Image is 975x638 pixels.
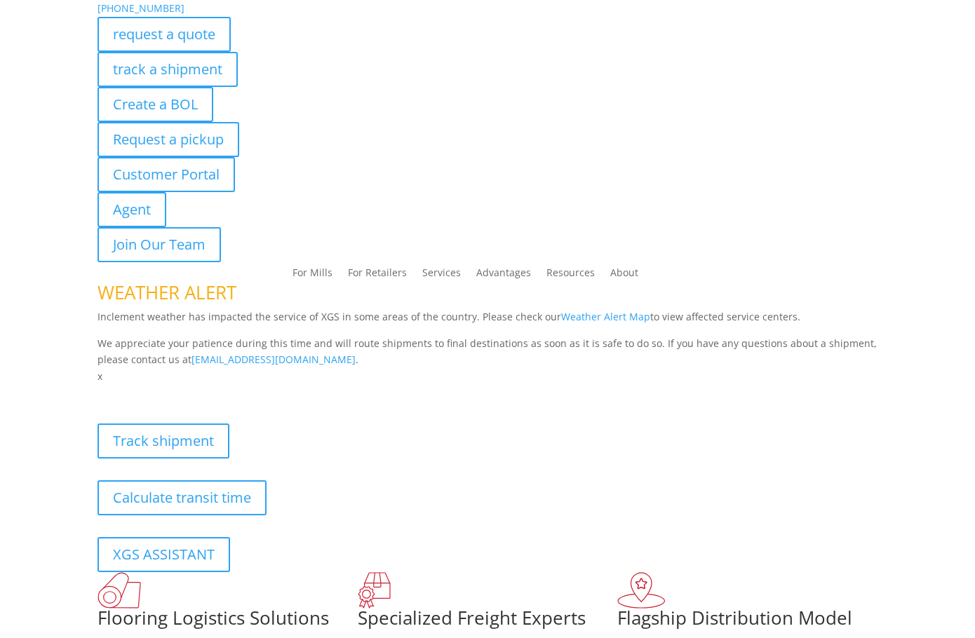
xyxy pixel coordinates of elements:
[97,122,239,157] a: Request a pickup
[476,268,531,283] a: Advantages
[617,572,666,609] img: xgs-icon-flagship-distribution-model-red
[97,308,877,335] p: Inclement weather has impacted the service of XGS in some areas of the country. Please check our ...
[97,192,166,227] a: Agent
[97,387,410,400] b: Visibility, transparency, and control for your entire supply chain.
[97,157,235,192] a: Customer Portal
[97,227,221,262] a: Join Our Team
[610,268,638,283] a: About
[97,480,267,515] a: Calculate transit time
[97,52,238,87] a: track a shipment
[97,17,231,52] a: request a quote
[292,268,332,283] a: For Mills
[97,572,141,609] img: xgs-icon-total-supply-chain-intelligence-red
[97,1,184,15] a: [PHONE_NUMBER]
[191,353,356,366] a: [EMAIL_ADDRESS][DOMAIN_NAME]
[561,310,650,323] a: Weather Alert Map
[97,368,877,385] p: x
[348,268,407,283] a: For Retailers
[358,572,391,609] img: xgs-icon-focused-on-flooring-red
[617,609,877,634] h1: Flagship Distribution Model
[97,280,236,305] span: WEATHER ALERT
[358,609,618,634] h1: Specialized Freight Experts
[97,609,358,634] h1: Flooring Logistics Solutions
[97,423,229,459] a: Track shipment
[422,268,461,283] a: Services
[97,87,213,122] a: Create a BOL
[546,268,595,283] a: Resources
[97,537,230,572] a: XGS ASSISTANT
[97,335,877,369] p: We appreciate your patience during this time and will route shipments to final destinations as so...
